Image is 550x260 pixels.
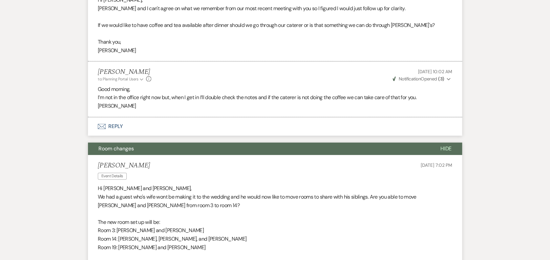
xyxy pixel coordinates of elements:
p: Hi [PERSON_NAME] and [PERSON_NAME], [98,184,452,193]
span: Room changes [98,145,134,152]
span: Notification [398,76,420,82]
span: to: Planning Portal Users [98,76,138,82]
p: Room 3: [PERSON_NAME] and [PERSON_NAME] [98,226,452,235]
button: Hide [430,142,462,155]
strong: ( 3 ) [438,76,444,82]
span: Hide [440,145,452,152]
button: Reply [88,117,462,136]
span: Opened [392,76,444,82]
p: I’m not in the office right now but, when I get in I’ll double check the notes and if the caterer... [98,93,452,102]
button: to: Planning Portal Users [98,76,144,82]
span: [DATE] 10:02 AM [418,69,452,75]
p: Thank you, [98,38,452,46]
p: If we would like to have coffee and tea available after dinner should we go through our caterer o... [98,21,452,30]
p: We had a guest who's wife wont be making it to the wedding and he would now like to move rooms to... [98,193,452,209]
p: Room 14: [PERSON_NAME], [PERSON_NAME], and [PERSON_NAME] [98,235,452,243]
p: Good morning, [98,85,452,94]
button: NotificationOpened (3) [391,76,452,82]
p: [PERSON_NAME] and I can't agree on what we remember from our most recent meeting with you so I fi... [98,4,452,13]
p: Room 19: [PERSON_NAME] and [PERSON_NAME] [98,243,452,252]
span: [DATE] 7:02 PM [421,162,452,168]
button: Room changes [88,142,430,155]
span: Event Details [98,173,127,180]
p: [PERSON_NAME] [98,102,452,110]
p: [PERSON_NAME] [98,46,452,55]
h5: [PERSON_NAME] [98,68,151,76]
p: The new room set up will be: [98,218,452,227]
h5: [PERSON_NAME] [98,162,150,170]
